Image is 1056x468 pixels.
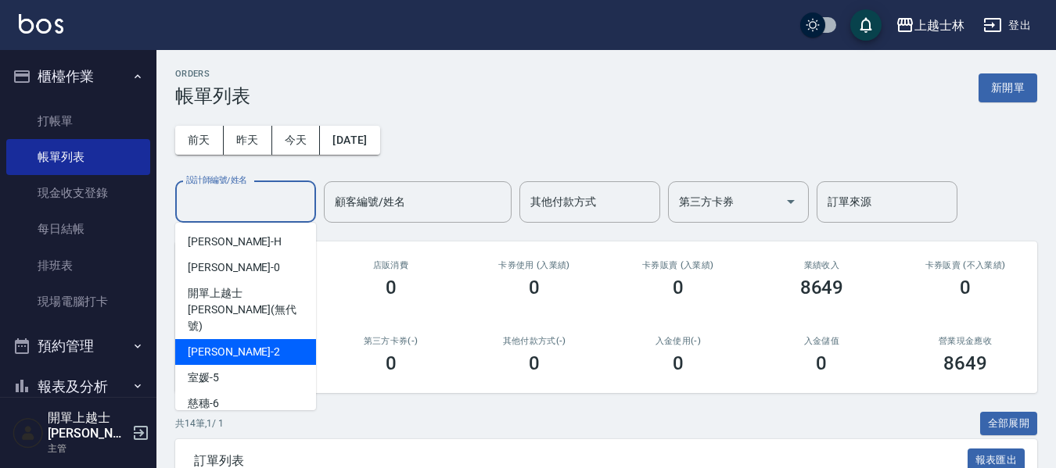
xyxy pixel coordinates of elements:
h2: 卡券販賣 (不入業績) [912,260,1018,270]
button: 預約管理 [6,326,150,366]
h3: 0 [529,352,540,374]
button: 櫃檯作業 [6,56,150,97]
a: 現場電腦打卡 [6,284,150,320]
button: 報表及分析 [6,366,150,407]
a: 排班表 [6,248,150,284]
h2: 入金儲值 [769,336,875,346]
h2: 其他付款方式(-) [481,336,587,346]
h3: 0 [673,352,684,374]
h3: 0 [386,277,397,298]
button: save [850,9,882,41]
h3: 8649 [943,352,987,374]
button: 昨天 [224,126,272,155]
h2: 卡券使用 (入業績) [481,260,587,270]
button: 今天 [272,126,321,155]
a: 每日結帳 [6,211,150,247]
button: Open [778,189,803,214]
p: 主管 [48,441,128,455]
button: 全部展開 [980,412,1038,436]
span: [PERSON_NAME] -H [188,234,282,250]
span: [PERSON_NAME] -2 [188,344,280,360]
a: 新開單 [979,80,1037,95]
a: 現金收支登錄 [6,175,150,211]
span: 開單上越士[PERSON_NAME] (無代號) [188,285,304,334]
h5: 開單上越士[PERSON_NAME] [48,410,128,441]
button: 上越士林 [889,9,971,41]
button: 新開單 [979,73,1037,102]
a: 報表匯出 [968,452,1025,467]
h2: 店販消費 [338,260,444,270]
button: 登出 [977,11,1037,40]
h3: 0 [386,352,397,374]
h3: 0 [529,277,540,298]
p: 共 14 筆, 1 / 1 [175,416,224,430]
h3: 0 [816,352,827,374]
h2: ORDERS [175,69,250,79]
label: 設計師編號/姓名 [186,174,247,186]
h2: 第三方卡券(-) [338,336,444,346]
button: 前天 [175,126,224,155]
span: 慈穗 -6 [188,395,219,412]
button: [DATE] [320,126,379,155]
span: [PERSON_NAME] -0 [188,259,280,276]
img: Logo [19,14,63,34]
h2: 業績收入 [769,260,875,270]
img: Person [13,417,44,448]
div: 上越士林 [914,16,964,35]
span: 室媛 -5 [188,370,219,386]
h3: 0 [673,277,684,298]
h2: 營業現金應收 [912,336,1018,346]
h3: 0 [960,277,971,298]
a: 打帳單 [6,103,150,139]
h2: 入金使用(-) [625,336,731,346]
a: 帳單列表 [6,139,150,175]
h3: 8649 [800,277,844,298]
h3: 帳單列表 [175,85,250,107]
h2: 卡券販賣 (入業績) [625,260,731,270]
